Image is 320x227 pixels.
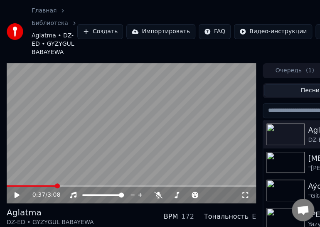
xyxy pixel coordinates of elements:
[204,212,249,222] div: Тональность
[7,218,94,227] div: DZ-ED • GYZYGUL BABAYEWA
[32,32,77,57] span: Aglatma • DZ-ED • GYZYGUL BABAYEWA
[252,212,256,222] div: E
[32,7,57,15] a: Главная
[77,24,123,39] button: Создать
[126,24,195,39] button: Импортировать
[234,24,312,39] button: Видео-инструкции
[47,191,60,199] span: 3:08
[199,24,231,39] button: FAQ
[7,207,94,218] div: Aglatma
[32,191,52,199] div: /
[32,19,68,27] a: Библиотека
[32,191,45,199] span: 0:37
[181,212,194,222] div: 172
[7,23,23,40] img: youka
[164,212,178,222] div: BPM
[32,7,77,57] nav: breadcrumb
[292,199,314,221] div: Открытый чат
[306,67,314,75] span: ( 1 )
